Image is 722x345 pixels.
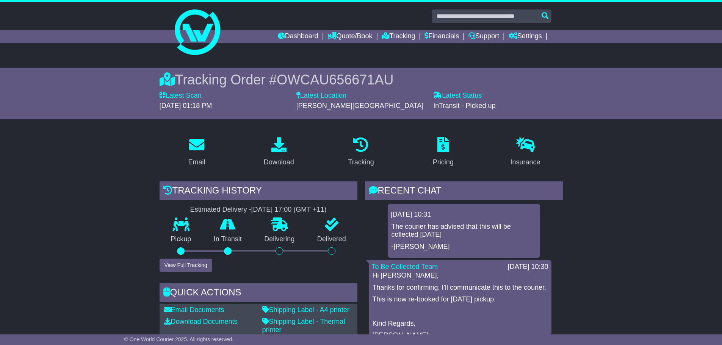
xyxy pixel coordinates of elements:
p: [PERSON_NAME] [373,331,548,340]
label: Latest Scan [160,92,202,100]
p: The courier has advised that this will be collected [DATE] [392,223,536,239]
div: Estimated Delivery - [160,206,357,214]
p: In Transit [202,235,253,244]
span: [PERSON_NAME][GEOGRAPHIC_DATA] [296,102,423,109]
a: Dashboard [278,30,318,43]
a: Support [468,30,499,43]
div: Quick Actions [160,283,357,304]
span: [DATE] 01:18 PM [160,102,212,109]
a: To Be Collected Team [372,263,438,270]
div: Download [264,157,294,167]
p: -[PERSON_NAME] [392,243,536,251]
a: Email [183,134,210,170]
div: Insurance [511,157,540,167]
a: Shipping Label - Thermal printer [262,318,345,334]
div: RECENT CHAT [365,181,563,202]
div: [DATE] 10:30 [508,263,548,271]
p: Hi [PERSON_NAME], [373,272,548,280]
a: Tracking [343,134,379,170]
span: © One World Courier 2025. All rights reserved. [124,336,234,342]
button: View Full Tracking [160,259,212,272]
span: InTransit - Picked up [433,102,495,109]
a: Quote/Book [327,30,372,43]
div: [DATE] 17:00 (GMT +11) [251,206,327,214]
div: Email [188,157,205,167]
a: Download Documents [164,318,238,325]
p: Thanks for confirming. I'll communicate this to the courier. [373,284,548,292]
div: [DATE] 10:31 [391,211,537,219]
a: Tracking [382,30,415,43]
a: Settings [509,30,542,43]
a: Email Documents [164,306,224,314]
a: Shipping Label - A4 printer [262,306,349,314]
label: Latest Location [296,92,346,100]
div: Tracking history [160,181,357,202]
a: Insurance [506,134,545,170]
a: Financials [424,30,459,43]
p: Delivered [306,235,357,244]
span: OWCAU656671AU [277,72,393,87]
div: Tracking [348,157,374,167]
div: Pricing [433,157,454,167]
p: Delivering [253,235,306,244]
a: Download [259,134,299,170]
p: This is now re-booked for [DATE] pickup. [373,295,548,304]
p: Pickup [160,235,203,244]
label: Latest Status [433,92,482,100]
a: Pricing [428,134,459,170]
div: Tracking Order # [160,72,563,88]
p: Kind Regards, [373,320,548,328]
